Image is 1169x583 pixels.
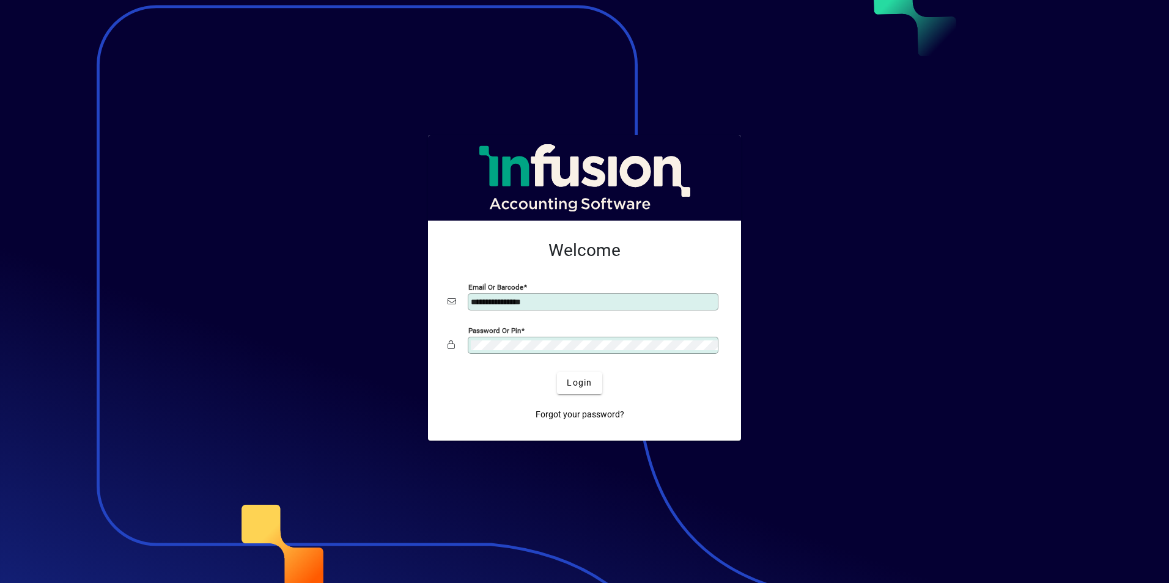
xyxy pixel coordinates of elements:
span: Login [567,376,592,389]
h2: Welcome [448,240,721,261]
mat-label: Password or Pin [468,326,521,334]
mat-label: Email or Barcode [468,282,523,291]
button: Login [557,372,602,394]
span: Forgot your password? [536,408,624,421]
a: Forgot your password? [531,404,629,426]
